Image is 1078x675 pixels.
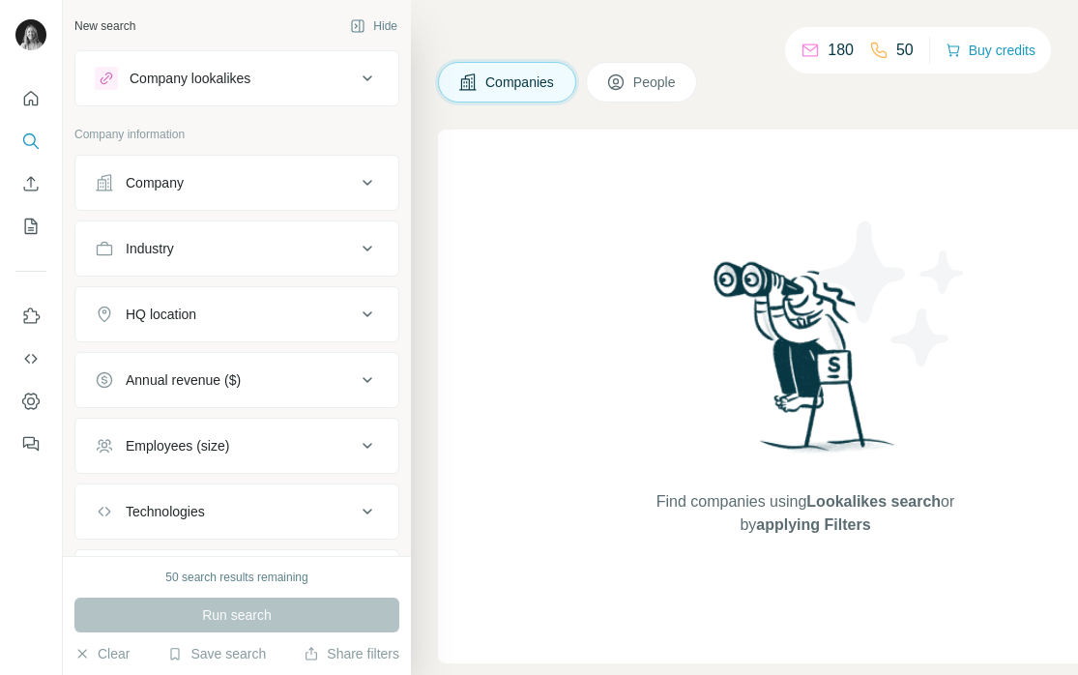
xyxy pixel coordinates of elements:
button: Feedback [15,426,46,461]
div: Employees (size) [126,436,229,455]
button: Annual revenue ($) [75,357,398,403]
span: Find companies using or by [651,490,960,537]
span: People [633,73,678,92]
button: Buy credits [946,37,1035,64]
div: HQ location [126,305,196,324]
button: Save search [167,644,266,663]
div: 50 search results remaining [165,569,307,586]
div: Annual revenue ($) [126,370,241,390]
button: Employees (size) [75,423,398,469]
button: Company lookalikes [75,55,398,102]
button: Hide [336,12,411,41]
button: Quick start [15,81,46,116]
button: Dashboard [15,384,46,419]
div: New search [74,17,135,35]
h4: Search [438,23,1055,50]
button: Use Surfe API [15,341,46,376]
div: Company [126,173,184,192]
span: Companies [485,73,556,92]
button: Keywords [75,554,398,601]
img: Surfe Illustration - Woman searching with binoculars [705,256,906,472]
button: Search [15,124,46,159]
p: 180 [828,39,854,62]
div: Technologies [126,502,205,521]
button: Share filters [304,644,399,663]
div: Industry [126,239,174,258]
img: Surfe Illustration - Stars [805,207,979,381]
button: Use Surfe on LinkedIn [15,299,46,334]
span: applying Filters [756,516,870,533]
button: Enrich CSV [15,166,46,201]
button: Company [75,160,398,206]
img: Avatar [15,19,46,50]
button: Technologies [75,488,398,535]
button: Industry [75,225,398,272]
span: Lookalikes search [806,493,941,510]
p: 50 [896,39,914,62]
p: Company information [74,126,399,143]
div: Company lookalikes [130,69,250,88]
button: HQ location [75,291,398,337]
button: My lists [15,209,46,244]
button: Clear [74,644,130,663]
